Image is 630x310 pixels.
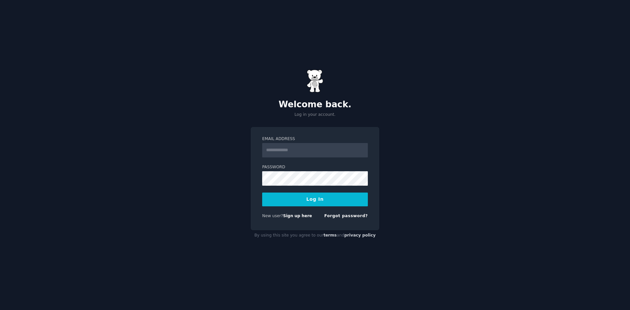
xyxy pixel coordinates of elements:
p: Log in your account. [251,112,379,118]
a: privacy policy [344,233,376,238]
a: Forgot password? [324,214,368,218]
h2: Welcome back. [251,99,379,110]
div: By using this site you agree to our and [251,230,379,241]
span: New user? [262,214,283,218]
img: Gummy Bear [307,70,323,93]
label: Email Address [262,136,368,142]
label: Password [262,164,368,170]
a: Sign up here [283,214,312,218]
a: terms [324,233,337,238]
button: Log In [262,193,368,206]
